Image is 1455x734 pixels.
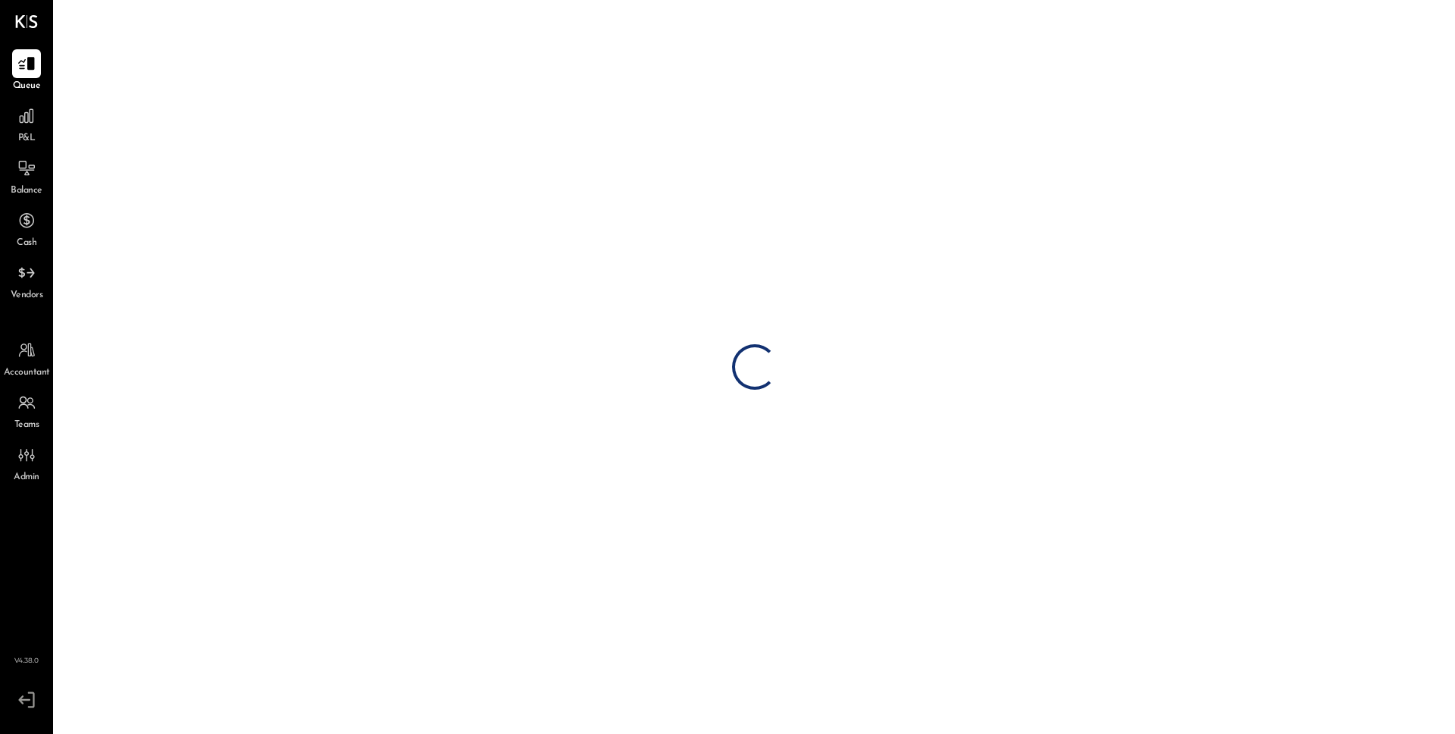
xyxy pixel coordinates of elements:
[17,237,36,250] span: Cash
[18,132,36,146] span: P&L
[1,102,52,146] a: P&L
[1,441,52,485] a: Admin
[11,289,43,303] span: Vendors
[1,206,52,250] a: Cash
[14,471,39,485] span: Admin
[14,419,39,432] span: Teams
[1,49,52,93] a: Queue
[1,154,52,198] a: Balance
[1,259,52,303] a: Vendors
[11,184,42,198] span: Balance
[4,366,50,380] span: Accountant
[1,388,52,432] a: Teams
[13,80,41,93] span: Queue
[1,336,52,380] a: Accountant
